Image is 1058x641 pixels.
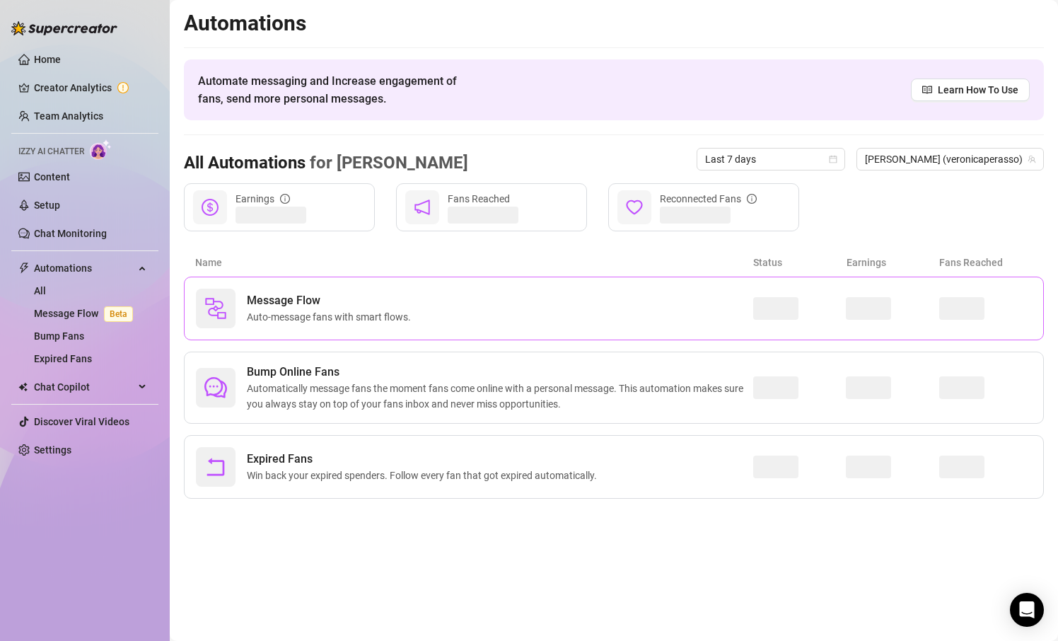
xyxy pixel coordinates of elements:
span: Last 7 days [705,149,837,170]
span: Beta [104,306,133,322]
span: calendar [829,155,837,163]
article: Fans Reached [939,255,1033,270]
a: Expired Fans [34,353,92,364]
span: Automatically message fans the moment fans come online with a personal message. This automation m... [247,381,753,412]
span: Automate messaging and Increase engagement of fans, send more personal messages. [198,72,470,108]
a: Home [34,54,61,65]
span: Bump Online Fans [247,364,753,381]
span: comment [204,376,227,399]
span: Izzy AI Chatter [18,145,84,158]
span: for [PERSON_NAME] [306,153,468,173]
a: Discover Viral Videos [34,416,129,427]
span: Veronica (veronicaperasso) [865,149,1035,170]
span: rollback [204,456,227,478]
article: Status [753,255,847,270]
img: Chat Copilot [18,382,28,392]
article: Earnings [847,255,940,270]
a: Bump Fans [34,330,84,342]
a: Learn How To Use [911,79,1030,101]
a: Setup [34,200,60,211]
a: Team Analytics [34,110,103,122]
span: info-circle [280,194,290,204]
span: Fans Reached [448,193,510,204]
a: Creator Analytics exclamation-circle [34,76,147,99]
img: logo-BBDzfeDw.svg [11,21,117,35]
span: team [1028,155,1036,163]
span: notification [414,199,431,216]
span: Chat Copilot [34,376,134,398]
div: Open Intercom Messenger [1010,593,1044,627]
img: svg%3e [204,297,227,320]
span: Automations [34,257,134,279]
span: Auto-message fans with smart flows. [247,309,417,325]
span: Message Flow [247,292,417,309]
a: Content [34,171,70,183]
a: Chat Monitoring [34,228,107,239]
span: heart [626,199,643,216]
div: Reconnected Fans [660,191,757,207]
a: All [34,285,46,296]
span: Win back your expired spenders. Follow every fan that got expired automatically. [247,468,603,483]
span: read [922,85,932,95]
article: Name [195,255,753,270]
span: Learn How To Use [938,82,1018,98]
img: AI Chatter [90,139,112,160]
a: Message FlowBeta [34,308,139,319]
div: Earnings [236,191,290,207]
span: dollar [202,199,219,216]
h2: Automations [184,10,1044,37]
h3: All Automations [184,152,468,175]
a: Settings [34,444,71,456]
span: thunderbolt [18,262,30,274]
span: Expired Fans [247,451,603,468]
span: info-circle [747,194,757,204]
